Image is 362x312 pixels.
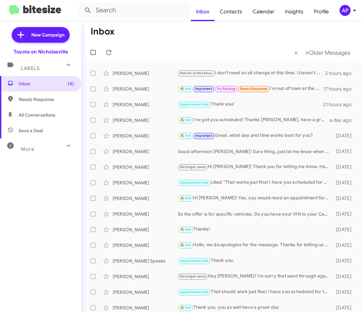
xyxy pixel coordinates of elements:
div: [PERSON_NAME] [113,195,178,202]
div: Thank you, you as well have a great day [178,304,332,311]
div: [PERSON_NAME] [113,117,178,123]
div: [DATE] [332,242,357,248]
div: [DATE] [332,226,357,233]
span: « [294,49,298,57]
span: 🔥 Hot [180,305,191,310]
div: [PERSON_NAME] [113,179,178,186]
h1: Inbox [90,26,115,37]
span: Inbox [19,80,74,87]
div: 17 hours ago [323,86,357,92]
span: Older Messages [309,49,350,56]
div: 21 hours ago [323,101,357,108]
a: Inbox [191,2,215,21]
span: Try Pausing [216,87,235,91]
div: [DATE] [332,195,357,202]
div: AP [340,5,351,16]
div: I've got you scheduled! Thanks [PERSON_NAME], have a great day! [178,116,329,124]
span: Important [195,134,212,138]
div: Hello, we do apologize for the message. Thanks for letting us know, we will update our records! H... [178,241,332,249]
div: [PERSON_NAME] [113,273,178,280]
div: [PERSON_NAME] [113,86,178,92]
span: 🔥 Hot [180,196,191,200]
div: Thanks! [178,226,332,233]
div: [PERSON_NAME] [113,305,178,311]
span: 🔥 Hot [180,134,191,138]
span: » [305,49,309,57]
div: Toyota on Nicholasville [14,49,68,55]
div: [PERSON_NAME] [113,226,178,233]
input: Search [79,3,191,18]
div: I'm out of town at the moment so I'll have to find the best time once I'm back [178,85,323,92]
div: [DATE] [332,164,357,170]
div: I don't need an oil change at this time. I haven't driven 10,000 yet. [178,69,325,77]
button: Next [301,46,354,59]
div: [DATE] [332,211,357,217]
div: [PERSON_NAME] [113,133,178,139]
div: [DATE] [332,133,357,139]
div: Thank you. [178,257,332,264]
div: Good afternoon [PERSON_NAME]! Sure thing, just let me know when you'd like to come in! :) [178,148,332,155]
span: No longer owns [180,165,206,169]
div: [DATE] [332,148,357,155]
a: Profile [309,2,334,21]
button: Previous [290,46,302,59]
span: Not int. at this time. [180,71,213,75]
div: Hi [PERSON_NAME]! Yes, you would need an appointment for that, it wouldn't take long at all. Do y... [178,194,332,202]
span: (4) [68,80,74,87]
div: Liked “That works just fine! I have you scheduled for 8:30 AM - [DATE]. Let me know if you need a... [178,179,332,186]
div: [DATE] [332,258,357,264]
span: Appointment Set [180,102,209,106]
div: 2 hours ago [325,70,357,77]
span: 🔥 Hot [180,87,191,91]
span: Needs Response [240,87,268,91]
div: [PERSON_NAME] [113,101,178,108]
div: [PERSON_NAME] [113,70,178,77]
nav: Page navigation example [291,46,354,59]
div: [PERSON_NAME] [113,242,178,248]
div: Thank you! [178,101,323,108]
div: [DATE] [332,289,357,295]
div: [DATE] [332,305,357,311]
div: Great, what day and time works best for you? [178,132,332,139]
span: New Campaign [31,32,64,38]
span: Save a Deal [19,127,43,134]
span: More [21,146,34,152]
span: Labels [21,65,40,71]
span: Appointment Set [180,180,209,185]
span: Needs Response [19,96,74,103]
span: Appointment Set [180,290,209,294]
span: 🔥 Hot [180,243,191,247]
div: [DATE] [332,179,357,186]
button: AP [334,5,355,16]
div: That should work just fine! I have you scheduled for 10:00 AM - [DATE]. Let me know if you need a... [178,288,332,296]
div: [DATE] [332,273,357,280]
div: Hey [PERSON_NAME]! I'm sorry that went through again! I'm not sure why it didn't remove you from ... [178,273,332,280]
div: [PERSON_NAME] [113,148,178,155]
div: [PERSON_NAME] [113,211,178,217]
span: All Conversations [19,112,55,118]
a: Contacts [215,2,247,21]
span: Appointment Set [180,259,209,263]
span: 🔥 Hot [180,227,191,232]
span: Important [195,87,212,91]
a: New Campaign [12,27,70,43]
div: [PERSON_NAME] [113,164,178,170]
span: 🔥 Hot [180,118,191,122]
a: Insights [280,2,309,21]
div: [PERSON_NAME] [113,289,178,295]
div: [PERSON_NAME] Speaks [113,258,178,264]
div: a day ago [329,117,357,123]
div: So the offer is for specific vehicles. Do you have your VIN to your Camry? I can see if there are... [178,211,332,217]
span: No longer owns [180,274,206,278]
a: Calendar [247,2,280,21]
div: Hi [PERSON_NAME]! Thank you for letting me know. Have a great day! [178,163,332,171]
